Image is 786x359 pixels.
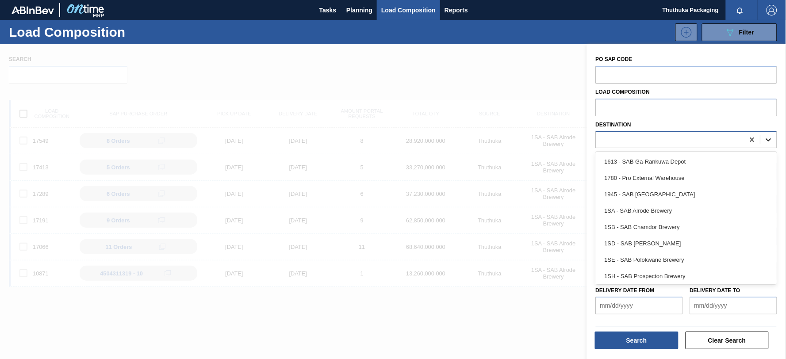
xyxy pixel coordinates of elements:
[318,5,337,15] span: Tasks
[9,27,153,37] h1: Load Composition
[596,153,777,170] div: 1613 - SAB Ga-Rankuwa Depot
[596,89,650,95] label: Load composition
[767,5,777,15] img: Logout
[726,4,754,16] button: Notifications
[739,29,754,36] span: Filter
[381,5,436,15] span: Load Composition
[690,297,777,314] input: mm/dd/yyyy
[596,287,655,294] label: Delivery date from
[596,56,633,62] label: PO SAP Code
[702,23,777,41] button: Filter
[596,186,777,202] div: 1945 - SAB [GEOGRAPHIC_DATA]
[596,297,683,314] input: mm/dd/yyyy
[346,5,372,15] span: Planning
[596,122,631,128] label: Destination
[671,23,698,41] div: New Load Composition
[596,202,777,219] div: 1SA - SAB Alrode Brewery
[690,287,740,294] label: Delivery date to
[596,268,777,284] div: 1SH - SAB Prospecton Brewery
[686,332,769,349] button: Clear Search
[445,5,468,15] span: Reports
[596,235,777,252] div: 1SD - SAB [PERSON_NAME]
[595,332,679,349] button: Search
[12,6,54,14] img: TNhmsLtSVTkK8tSr43FrP2fwEKptu5GPRR3wAAAABJRU5ErkJggg==
[596,252,777,268] div: 1SE - SAB Polokwane Brewery
[596,219,777,235] div: 1SB - SAB Chamdor Brewery
[596,170,777,186] div: 1780 - Pro External Warehouse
